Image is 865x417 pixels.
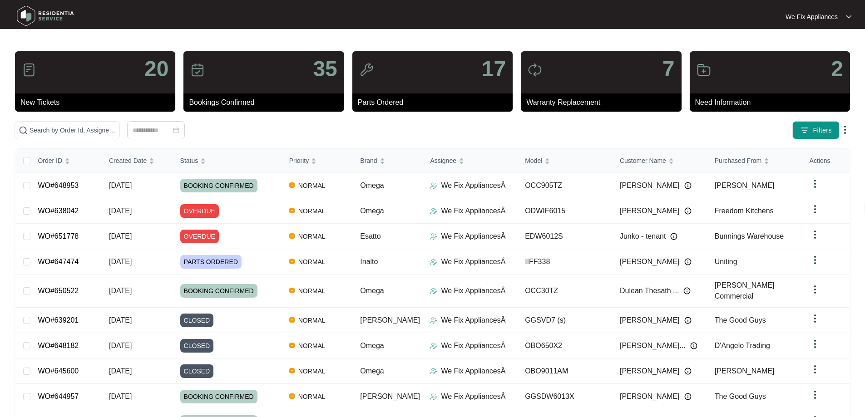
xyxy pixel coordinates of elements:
span: Filters [813,126,832,135]
span: OVERDUE [180,230,219,243]
span: [PERSON_NAME] [715,182,775,189]
span: Omega [360,287,384,294]
img: Info icon [684,258,692,265]
span: [DATE] [109,342,132,349]
img: Vercel Logo [289,288,295,293]
span: Junko - tenant [620,231,666,242]
p: We Fix AppliancesÂ [441,391,505,402]
img: Vercel Logo [289,182,295,188]
span: Bunnings Warehouse [715,232,784,240]
p: We Fix Appliances [786,12,838,21]
th: Order ID [30,149,102,173]
p: Parts Ordered [358,97,513,108]
span: [PERSON_NAME]... [620,340,686,351]
span: NORMAL [295,340,329,351]
span: Customer Name [620,156,666,166]
img: Info icon [684,207,692,215]
span: [DATE] [109,182,132,189]
span: [DATE] [109,258,132,265]
span: [DATE] [109,287,132,294]
span: Status [180,156,198,166]
td: OBO9011AM [518,358,613,384]
span: The Good Guys [715,392,766,400]
span: [DATE] [109,207,132,215]
span: Omega [360,182,384,189]
img: Assigner Icon [430,233,437,240]
p: 2 [831,58,843,80]
img: dropdown arrow [810,178,821,189]
img: Assigner Icon [430,182,437,189]
td: OCC905TZ [518,173,613,198]
span: Dulean Thesath ... [620,285,679,296]
span: [PERSON_NAME] [620,206,680,216]
span: CLOSED [180,314,214,327]
p: We Fix AppliancesÂ [441,206,505,216]
span: NORMAL [295,285,329,296]
span: Order ID [38,156,62,166]
img: dropdown arrow [810,229,821,240]
span: NORMAL [295,315,329,326]
span: NORMAL [295,391,329,402]
span: [PERSON_NAME] [620,180,680,191]
p: New Tickets [20,97,175,108]
span: Created Date [109,156,147,166]
td: IIFF338 [518,249,613,275]
th: Assignee [423,149,518,173]
span: OVERDUE [180,204,219,218]
span: Model [525,156,542,166]
p: We Fix AppliancesÂ [441,256,505,267]
span: [PERSON_NAME] Commercial [715,281,775,300]
input: Search by Order Id, Assignee Name, Customer Name, Brand and Model [30,125,116,135]
p: 35 [313,58,337,80]
img: icon [528,63,542,77]
img: Assigner Icon [430,342,437,349]
img: Vercel Logo [289,393,295,399]
img: residentia service logo [14,2,77,29]
a: WO#638042 [38,207,79,215]
p: We Fix AppliancesÂ [441,366,505,377]
td: OCC30TZ [518,275,613,308]
p: We Fix AppliancesÂ [441,231,505,242]
img: dropdown arrow [810,313,821,324]
img: Assigner Icon [430,287,437,294]
th: Customer Name [613,149,707,173]
img: Vercel Logo [289,343,295,348]
a: WO#648953 [38,182,79,189]
a: WO#651778 [38,232,79,240]
span: CLOSED [180,339,214,353]
p: We Fix AppliancesÂ [441,285,505,296]
span: [PERSON_NAME] [360,316,420,324]
span: PARTS ORDERED [180,255,242,269]
img: filter icon [800,126,809,135]
span: [PERSON_NAME] [620,391,680,402]
img: dropdown arrow [846,15,851,19]
a: WO#648182 [38,342,79,349]
span: Uniting [715,258,737,265]
img: dropdown arrow [810,204,821,215]
img: Vercel Logo [289,233,295,239]
a: WO#647474 [38,258,79,265]
img: dropdown arrow [810,255,821,265]
p: 20 [144,58,168,80]
img: Vercel Logo [289,208,295,213]
span: [PERSON_NAME] [620,366,680,377]
p: We Fix AppliancesÂ [441,180,505,191]
img: Assigner Icon [430,258,437,265]
span: D'Angelo Trading [715,342,770,349]
img: icon [359,63,374,77]
span: Omega [360,342,384,349]
img: Assigner Icon [430,368,437,375]
span: Esatto [360,232,381,240]
th: Model [518,149,613,173]
img: Info icon [670,233,677,240]
img: Assigner Icon [430,317,437,324]
p: We Fix AppliancesÂ [441,315,505,326]
img: search-icon [19,126,28,135]
span: BOOKING CONFIRMED [180,390,257,403]
img: icon [190,63,205,77]
img: Info icon [684,368,692,375]
span: Omega [360,367,384,375]
span: Priority [289,156,309,166]
img: icon [22,63,36,77]
span: [PERSON_NAME] [620,256,680,267]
